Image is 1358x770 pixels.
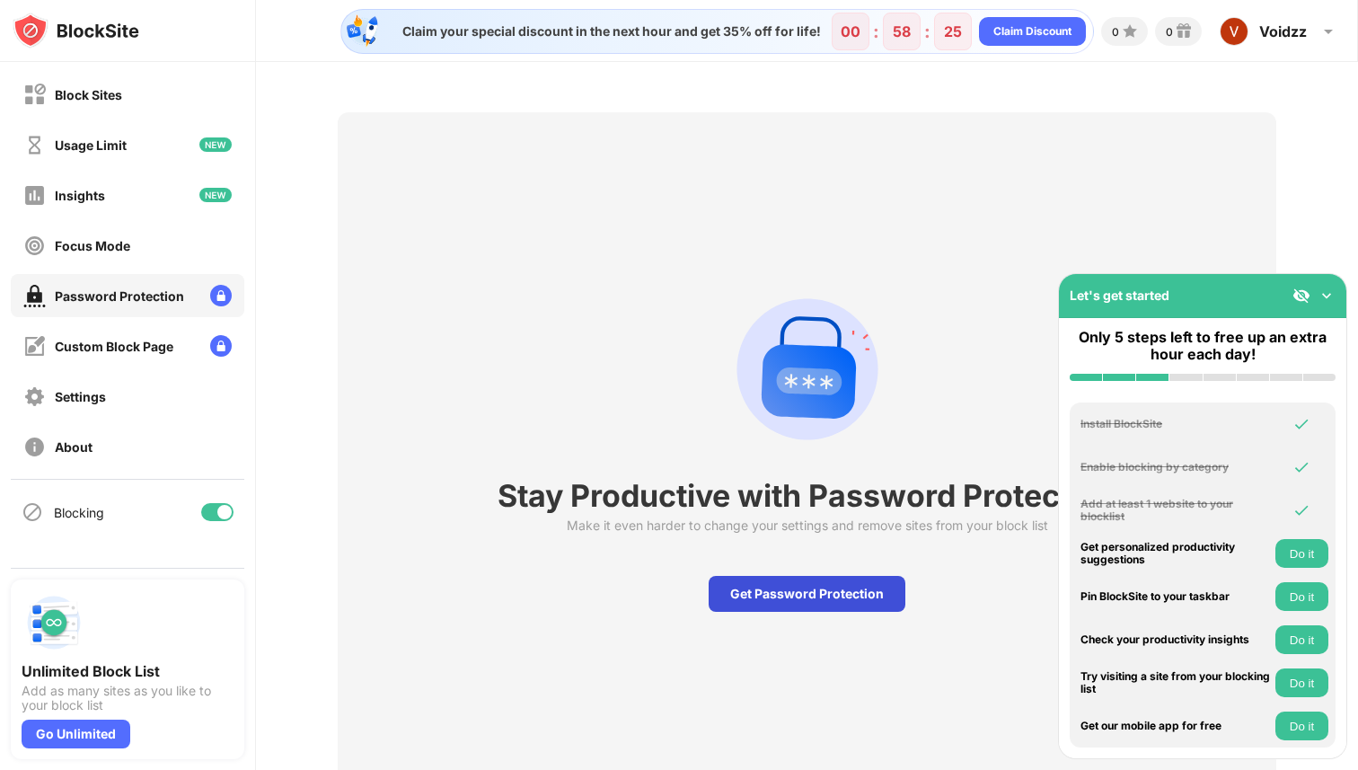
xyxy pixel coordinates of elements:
img: specialOfferDiscount.svg [345,13,381,49]
div: Get our mobile app for free [1080,720,1271,732]
img: focus-off.svg [23,235,46,257]
div: About [55,439,93,455]
div: Make it even harder to change your settings and remove sites from your block list [567,518,1048,533]
div: Usage Limit [55,137,127,153]
img: lock-menu.svg [210,335,232,357]
button: Do it [1275,712,1328,740]
img: omni-setup-toggle.svg [1318,287,1336,305]
img: new-icon.svg [199,137,232,152]
div: Add at least 1 website to your blocklist [1080,498,1271,524]
div: 25 [944,22,962,40]
div: Settings [55,389,106,404]
div: Password Protection [55,288,184,304]
img: block-off.svg [23,84,46,106]
img: push-block-list.svg [22,590,86,655]
img: time-usage-off.svg [23,134,46,156]
img: blocking-icon.svg [22,501,43,523]
div: Enable blocking by category [1080,461,1271,474]
div: Blocking [54,505,104,520]
img: settings-off.svg [23,385,46,408]
div: Check your productivity insights [1080,633,1271,646]
img: lock-menu.svg [210,285,232,306]
div: Claim your special discount in the next hour and get 35% off for life! [392,23,821,40]
div: Insights [55,188,105,203]
img: eye-not-visible.svg [1292,287,1310,305]
div: 0 [1166,25,1173,39]
div: 0 [1112,25,1119,39]
button: Do it [1275,625,1328,654]
img: customize-block-page-off.svg [23,335,46,358]
div: Focus Mode [55,238,130,253]
button: Do it [1275,582,1328,611]
div: Block Sites [55,87,122,102]
div: Voidzz [1259,22,1307,40]
button: Do it [1275,539,1328,568]
div: Pin BlockSite to your taskbar [1080,590,1271,603]
div: Stay Productive with Password Protection [498,477,1116,514]
div: Only 5 steps left to free up an extra hour each day! [1070,329,1336,363]
img: insights-off.svg [23,184,46,207]
div: animation [721,283,894,456]
div: Let's get started [1070,288,1169,303]
img: ACg8ocKlNgrK7wQbB7q1ad6o_lOgnqTEgvE-hXwQMtx7-MOTsQXm8A=s96-c [1220,17,1248,46]
div: Claim Discount [993,22,1071,40]
div: Go Unlimited [22,720,130,748]
div: 58 [893,22,911,40]
div: : [869,17,883,46]
img: omni-check.svg [1292,458,1310,476]
img: reward-small.svg [1173,21,1195,42]
img: password-protection-on.svg [23,285,46,307]
button: Do it [1275,668,1328,697]
div: Install BlockSite [1080,418,1271,430]
div: Get personalized productivity suggestions [1080,541,1271,567]
img: omni-check.svg [1292,501,1310,519]
div: Custom Block Page [55,339,173,354]
div: 00 [841,22,860,40]
img: new-icon.svg [199,188,232,202]
img: points-small.svg [1119,21,1141,42]
div: Get Password Protection [709,576,905,612]
img: logo-blocksite.svg [13,13,139,49]
div: Add as many sites as you like to your block list [22,684,234,712]
img: about-off.svg [23,436,46,458]
div: Try visiting a site from your blocking list [1080,670,1271,696]
div: : [921,17,934,46]
img: omni-check.svg [1292,415,1310,433]
div: Unlimited Block List [22,662,234,680]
